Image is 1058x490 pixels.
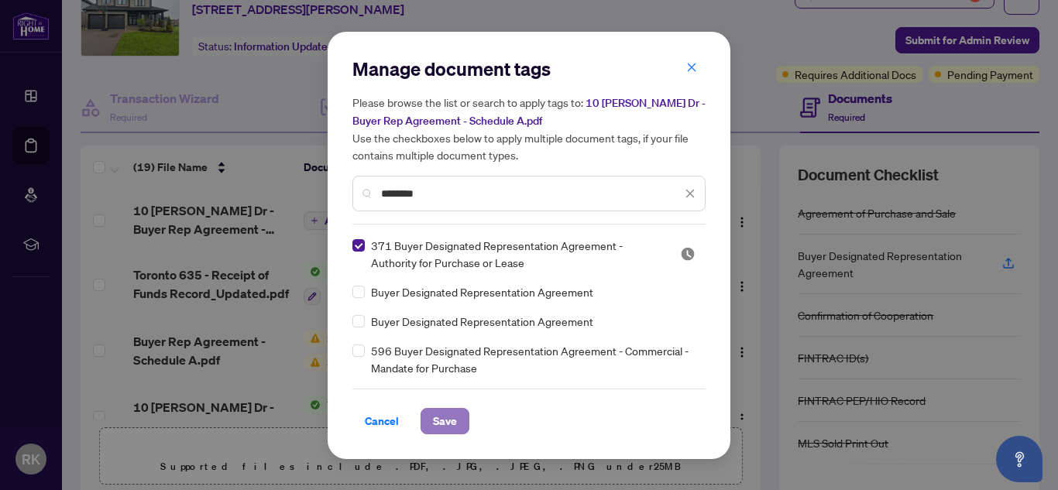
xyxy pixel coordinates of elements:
span: Buyer Designated Representation Agreement [371,313,593,330]
img: status [680,246,696,262]
h5: Please browse the list or search to apply tags to: Use the checkboxes below to apply multiple doc... [352,94,706,163]
button: Save [421,408,469,434]
span: Buyer Designated Representation Agreement [371,283,593,300]
span: 371 Buyer Designated Representation Agreement - Authority for Purchase or Lease [371,237,661,271]
span: Cancel [365,409,399,433]
span: close [686,62,697,73]
span: 10 [PERSON_NAME] Dr - Buyer Rep Agreement - Schedule A.pdf [352,96,706,128]
button: Cancel [352,408,411,434]
button: Open asap [996,436,1043,482]
h2: Manage document tags [352,57,706,81]
span: Pending Review [680,246,696,262]
span: 596 Buyer Designated Representation Agreement - Commercial - Mandate for Purchase [371,342,696,376]
span: close [685,188,696,199]
span: Save [433,409,457,433]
